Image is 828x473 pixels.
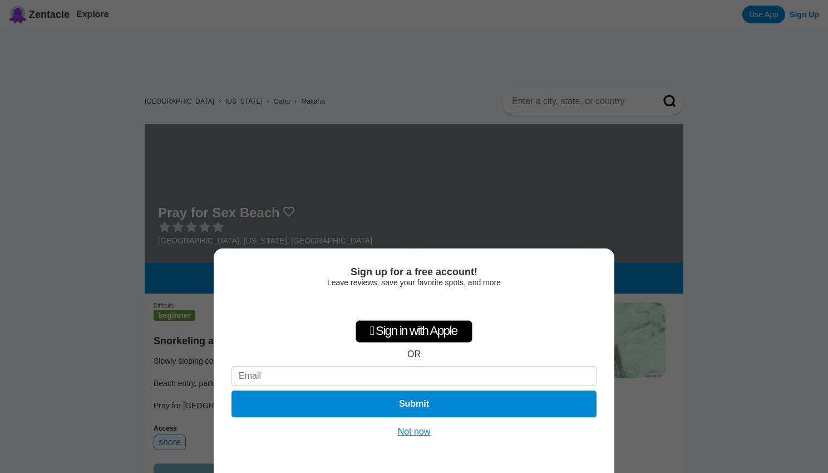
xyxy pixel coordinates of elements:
[407,349,421,359] div: OR
[359,292,469,317] iframe: Sign in with Google Button
[231,266,597,278] div: Sign up for a free account!
[231,391,597,417] button: Submit
[231,366,597,386] input: Email
[395,426,434,437] button: Not now
[231,278,597,287] div: Leave reviews, save your favorite spots, and more
[356,320,472,343] div: Sign in with Apple
[365,292,464,317] div: Sign in with Google. Opens in new tab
